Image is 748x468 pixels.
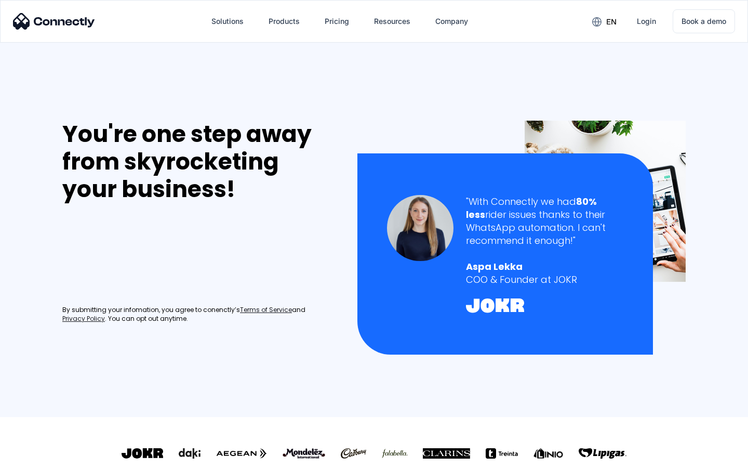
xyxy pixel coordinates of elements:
a: Privacy Policy [62,315,105,323]
div: Pricing [325,14,349,29]
div: Resources [374,14,410,29]
a: Book a demo [673,9,735,33]
div: en [606,15,617,29]
strong: Aspa Lekka [466,260,523,273]
a: Terms of Service [240,306,292,315]
ul: Language list [21,450,62,464]
img: Connectly Logo [13,13,95,30]
div: You're one step away from skyrocketing your business! [62,121,336,203]
div: "With Connectly we had rider issues thanks to their WhatsApp automation. I can't recommend it eno... [466,195,623,248]
a: Login [629,9,664,34]
a: Pricing [316,9,357,34]
strong: 80% less [466,195,597,221]
div: By submitting your infomation, you agree to conenctly’s and . You can opt out anytime. [62,306,336,323]
div: Login [637,14,656,29]
div: Products [269,14,300,29]
div: Company [435,14,468,29]
div: COO & Founder at JOKR [466,273,623,286]
iframe: Form 0 [62,215,218,293]
div: Solutions [211,14,244,29]
aside: Language selected: English [10,450,62,464]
